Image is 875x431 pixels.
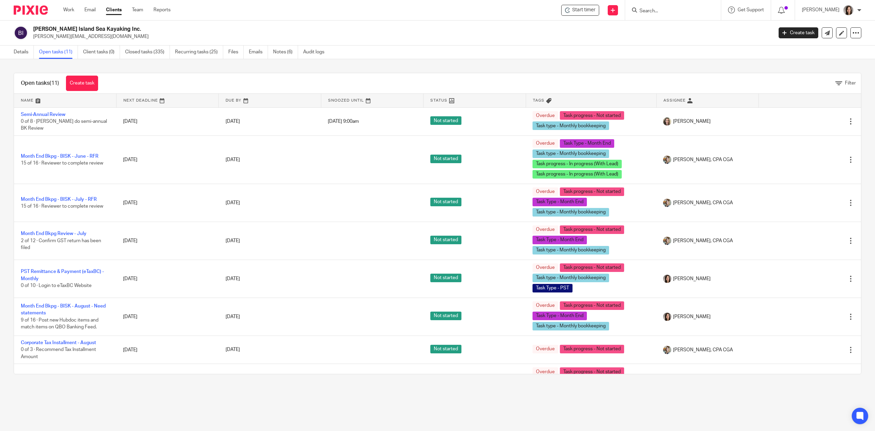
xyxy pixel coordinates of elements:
[430,155,461,163] span: Not started
[663,237,671,245] img: Chrissy%20McGale%20Bio%20Pic%201.jpg
[21,161,103,166] span: 15 of 16 · Reviewer to complete review
[116,184,218,222] td: [DATE]
[533,301,558,310] span: Overdue
[83,45,120,59] a: Client tasks (0)
[33,33,768,40] p: [PERSON_NAME][EMAIL_ADDRESS][DOMAIN_NAME]
[21,318,98,330] span: 9 of 16 · Post new Hubdoc items and match items on QBO Banking Feed.
[132,6,143,13] a: Team
[560,367,624,376] span: Task progress - Not started
[533,312,587,320] span: Task Type - Month End
[116,364,218,402] td: [DATE]
[673,199,733,206] span: [PERSON_NAME], CPA CGA
[843,5,854,16] img: Danielle%20photo.jpg
[533,236,587,244] span: Task Type - Month End
[21,204,103,209] span: 15 of 16 · Reviewer to complete review
[533,160,622,168] span: Task progress - In progress (With Lead)
[14,5,48,15] img: Pixie
[673,347,733,353] span: [PERSON_NAME], CPA CGA
[560,301,624,310] span: Task progress - Not started
[663,117,671,126] img: IMG_7896.JPG
[560,187,624,196] span: Task progress - Not started
[226,119,240,124] span: [DATE]
[663,313,671,321] img: Danielle%20photo.jpg
[21,231,86,236] a: Month End Bkpg Review - July
[430,116,461,125] span: Not started
[663,346,671,354] img: Chrissy%20McGale%20Bio%20Pic%201.jpg
[533,149,609,158] span: Task type - Monthly bookkeeping
[21,112,65,117] a: Semi-Annual Review
[533,225,558,234] span: Overdue
[533,99,544,102] span: Tags
[33,26,621,33] h2: [PERSON_NAME] Island Sea Kayaking Inc.
[430,236,461,244] span: Not started
[21,283,92,288] span: 0 of 10 · Login to eTaxBC Website
[63,6,74,13] a: Work
[430,312,461,320] span: Not started
[21,119,107,131] span: 0 of 8 · [PERSON_NAME] do semi-annual BK Review
[673,118,711,125] span: [PERSON_NAME]
[533,208,609,217] span: Task type - Monthly bookkeeping
[802,6,839,13] p: [PERSON_NAME]
[116,298,218,336] td: [DATE]
[533,274,609,282] span: Task type - Monthly bookkeeping
[560,263,624,272] span: Task progress - Not started
[663,275,671,283] img: Danielle%20photo.jpg
[21,348,96,360] span: 0 of 3 · Recommend Tax Installment Amount
[106,6,122,13] a: Clients
[21,238,101,250] span: 2 of 12 · Confirm GST return has been filed
[533,187,558,196] span: Overdue
[533,263,558,272] span: Overdue
[845,81,856,86] span: Filter
[39,45,78,59] a: Open tasks (11)
[14,45,34,59] a: Details
[533,284,573,292] span: Task Type - PST
[533,246,609,254] span: Task type - Monthly bookkeeping
[430,274,461,282] span: Not started
[226,238,240,243] span: [DATE]
[116,107,218,135] td: [DATE]
[533,170,622,179] span: Task progress - In progress (With Lead)
[533,322,609,330] span: Task type - Monthly bookkeeping
[560,139,614,148] span: Task Type - Month End
[116,260,218,298] td: [DATE]
[226,157,240,162] span: [DATE]
[226,200,240,205] span: [DATE]
[533,121,609,130] span: Task type - Monthly bookkeeping
[572,6,595,14] span: Start timer
[673,275,711,282] span: [PERSON_NAME]
[560,111,624,120] span: Task progress - Not started
[663,199,671,207] img: Chrissy%20McGale%20Bio%20Pic%201.jpg
[21,304,106,315] a: Month End Bkpg - BISK - August - Need statements
[533,111,558,120] span: Overdue
[21,340,96,345] a: Corporate Tax Installment - August
[50,80,59,86] span: (11)
[21,154,98,159] a: Month End Bkpg - BISK - June - RFR
[430,198,461,206] span: Not started
[560,345,624,353] span: Task progress - Not started
[561,5,599,16] div: Bowen Island Sea Kayaking Inc.
[84,6,96,13] a: Email
[533,139,558,148] span: Overdue
[273,45,298,59] a: Notes (6)
[21,80,59,87] h1: Open tasks
[21,269,104,281] a: PST Remittance & Payment (eTaxBC) - Monthly
[673,156,733,163] span: [PERSON_NAME], CPA CGA
[116,336,218,364] td: [DATE]
[533,345,558,353] span: Overdue
[328,119,359,124] span: [DATE] 9:00am
[779,27,818,38] a: Create task
[430,345,461,353] span: Not started
[639,8,700,14] input: Search
[560,225,624,234] span: Task progress - Not started
[14,26,28,40] img: svg%3E
[125,45,170,59] a: Closed tasks (335)
[430,99,447,102] span: Status
[663,156,671,164] img: Chrissy%20McGale%20Bio%20Pic%201.jpg
[328,99,364,102] span: Snoozed Until
[673,313,711,320] span: [PERSON_NAME]
[226,314,240,319] span: [DATE]
[303,45,329,59] a: Audit logs
[116,222,218,260] td: [DATE]
[175,45,223,59] a: Recurring tasks (25)
[228,45,244,59] a: Files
